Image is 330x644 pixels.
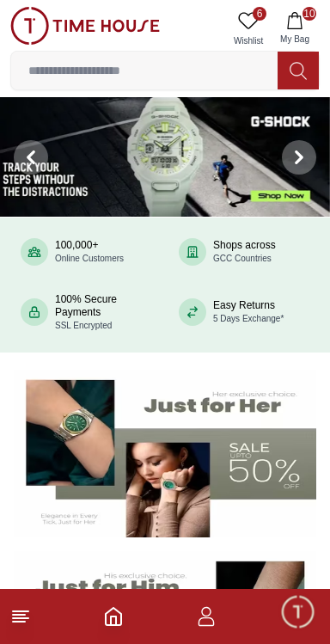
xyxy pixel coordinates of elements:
span: 10 [302,7,316,21]
span: 6 [253,7,266,21]
span: My Bag [273,33,316,46]
span: Online Customers [55,254,124,263]
span: 5 Days Exchange* [213,314,284,323]
img: Women's Watches Banner [14,370,316,538]
span: Wishlist [227,34,270,47]
div: 100,000+ [55,239,124,265]
span: GCC Countries [213,254,272,263]
a: 6Wishlist [227,7,270,51]
button: 10My Bag [270,7,320,51]
img: ... [10,7,160,45]
a: Home [103,606,124,627]
div: 100% Secure Payments [55,293,151,332]
div: Shops across [213,239,276,265]
div: Chat Widget [279,593,317,631]
span: SSL Encrypted [55,321,112,330]
div: Easy Returns [213,299,284,325]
